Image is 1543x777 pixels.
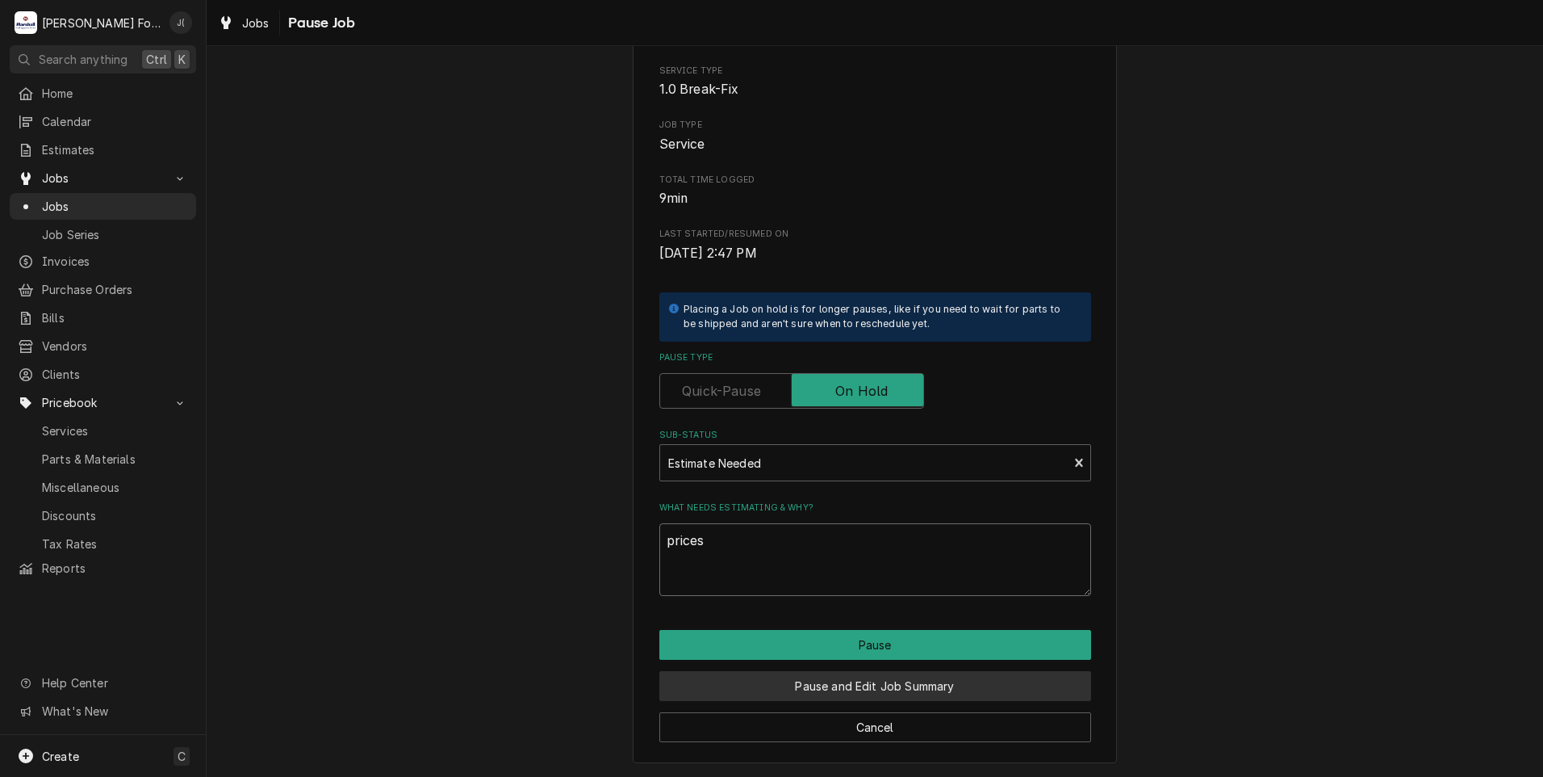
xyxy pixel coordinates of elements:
[10,389,196,416] a: Go to Pricebook
[178,51,186,68] span: K
[659,244,1091,263] span: Last Started/Resumed On
[42,366,188,383] span: Clients
[42,113,188,130] span: Calendar
[10,555,196,582] a: Reports
[42,85,188,102] span: Home
[659,246,757,261] span: [DATE] 2:47 PM
[42,703,186,720] span: What's New
[659,136,705,152] span: Service
[42,479,188,496] span: Miscellaneous
[169,11,192,34] div: J(
[10,531,196,557] a: Tax Rates
[42,535,188,552] span: Tax Rates
[10,45,196,73] button: Search anythingCtrlK
[659,712,1091,742] button: Cancel
[659,630,1091,660] div: Button Group Row
[659,65,1091,99] div: Service Type
[39,51,128,68] span: Search anything
[659,630,1091,742] div: Button Group
[10,221,196,248] a: Job Series
[10,165,196,191] a: Go to Jobs
[42,560,188,577] span: Reports
[10,446,196,472] a: Parts & Materials
[42,750,79,763] span: Create
[146,51,167,68] span: Ctrl
[10,474,196,501] a: Miscellaneous
[659,174,1091,187] span: Total Time Logged
[659,228,1091,241] span: Last Started/Resumed On
[10,502,196,529] a: Discounts
[42,309,188,326] span: Bills
[659,429,1091,481] div: Sub-Status
[10,418,196,444] a: Services
[684,302,1075,332] div: Placing a Job on hold is for longer pauses, like if you need to wait for parts to be shipped and ...
[10,361,196,388] a: Clients
[42,226,188,243] span: Job Series
[10,333,196,359] a: Vendors
[659,351,1091,409] div: Pause Type
[211,10,276,36] a: Jobs
[15,11,37,34] div: M
[659,80,1091,99] span: Service Type
[10,304,196,331] a: Bills
[659,523,1091,596] textarea: prices
[659,65,1091,78] span: Service Type
[659,660,1091,701] div: Button Group Row
[659,135,1091,154] span: Job Type
[659,119,1091,153] div: Job Type
[10,193,196,220] a: Jobs
[659,429,1091,442] label: Sub-Status
[659,82,739,97] span: 1.0 Break-Fix
[42,338,188,355] span: Vendors
[659,701,1091,742] div: Button Group Row
[659,502,1091,596] div: What needs estimating & why?
[659,228,1091,262] div: Last Started/Resumed On
[42,507,188,524] span: Discounts
[10,670,196,696] a: Go to Help Center
[42,281,188,298] span: Purchase Orders
[42,141,188,158] span: Estimates
[42,253,188,270] span: Invoices
[42,451,188,468] span: Parts & Materials
[15,11,37,34] div: Marshall Food Equipment Service's Avatar
[42,422,188,439] span: Services
[242,15,270,31] span: Jobs
[178,748,186,765] span: C
[42,198,188,215] span: Jobs
[659,630,1091,660] button: Pause
[10,276,196,303] a: Purchase Orders
[42,15,161,31] div: [PERSON_NAME] Food Equipment Service
[659,119,1091,132] span: Job Type
[659,174,1091,208] div: Total Time Logged
[169,11,192,34] div: Jeff Debigare (109)'s Avatar
[283,12,355,34] span: Pause Job
[659,189,1091,208] span: Total Time Logged
[659,502,1091,514] label: What needs estimating & why?
[10,698,196,724] a: Go to What's New
[659,351,1091,364] label: Pause Type
[10,136,196,163] a: Estimates
[10,248,196,275] a: Invoices
[10,108,196,135] a: Calendar
[42,674,186,691] span: Help Center
[10,80,196,107] a: Home
[659,671,1091,701] button: Pause and Edit Job Summary
[659,191,688,206] span: 9min
[42,170,164,187] span: Jobs
[42,394,164,411] span: Pricebook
